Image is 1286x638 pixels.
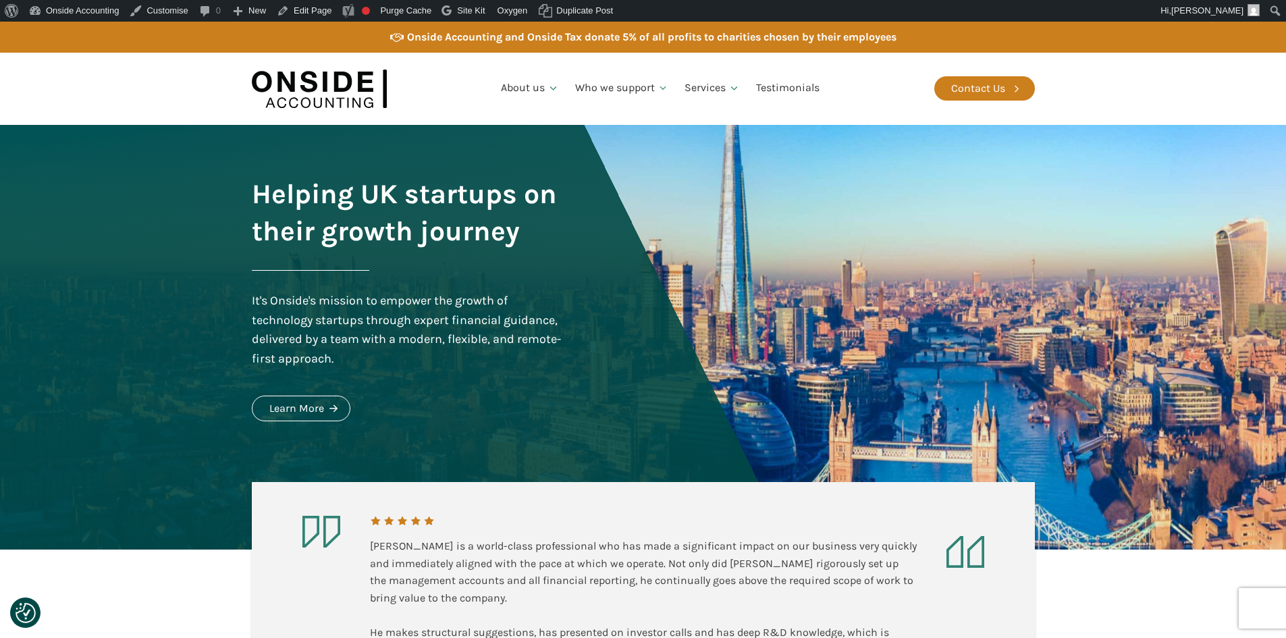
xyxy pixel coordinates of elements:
[252,291,565,369] div: It's Onside's mission to empower the growth of technology startups through expert financial guida...
[252,63,387,115] img: Onside Accounting
[567,65,677,111] a: Who we support
[16,603,36,623] img: Revisit consent button
[457,5,485,16] span: Site Kit
[934,76,1035,101] a: Contact Us
[252,396,350,421] a: Learn More
[269,400,324,417] div: Learn More
[676,65,748,111] a: Services
[362,7,370,15] div: Focus keyphrase not set
[407,28,896,46] div: Onside Accounting and Onside Tax donate 5% of all profits to charities chosen by their employees
[252,176,565,250] h1: Helping UK startups on their growth journey
[951,80,1005,97] div: Contact Us
[493,65,567,111] a: About us
[1171,5,1243,16] span: [PERSON_NAME]
[16,603,36,623] button: Consent Preferences
[748,65,828,111] a: Testimonials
